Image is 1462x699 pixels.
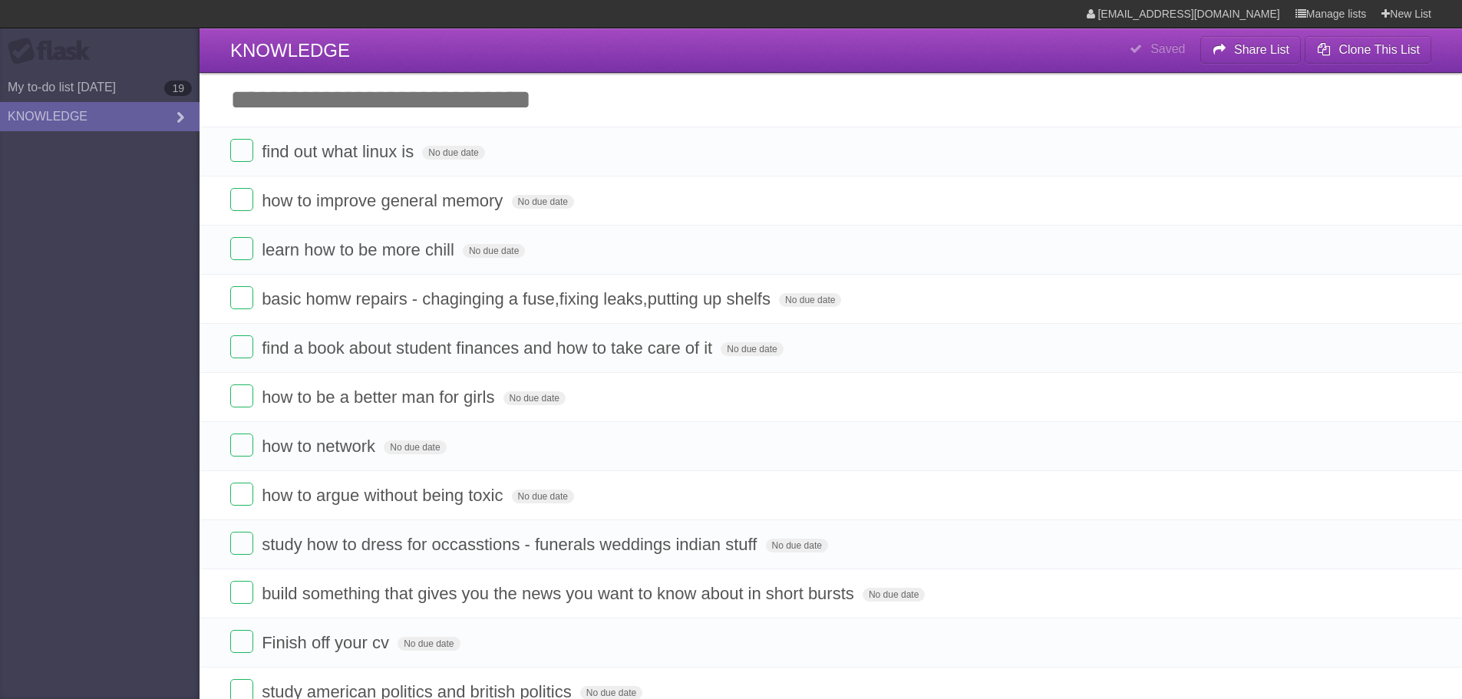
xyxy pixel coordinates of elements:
[863,588,925,602] span: No due date
[262,289,774,308] span: basic homw repairs - chaginging a fuse,fixing leaks,putting up shelfs
[230,335,253,358] label: Done
[230,532,253,555] label: Done
[230,286,253,309] label: Done
[262,191,507,210] span: how to improve general memory
[262,584,858,603] span: build something that gives you the news you want to know about in short bursts
[230,237,253,260] label: Done
[512,490,574,503] span: No due date
[164,81,192,96] b: 19
[230,188,253,211] label: Done
[230,384,253,407] label: Done
[230,139,253,162] label: Done
[384,440,446,454] span: No due date
[8,38,100,65] div: Flask
[230,581,253,604] label: Done
[1305,36,1431,64] button: Clone This List
[721,342,783,356] span: No due date
[262,633,393,652] span: Finish off your cv
[262,338,716,358] span: find a book about student finances and how to take care of it
[398,637,460,651] span: No due date
[512,195,574,209] span: No due date
[230,483,253,506] label: Done
[262,142,417,161] span: find out what linux is
[766,539,828,552] span: No due date
[1200,36,1302,64] button: Share List
[1234,43,1289,56] b: Share List
[503,391,566,405] span: No due date
[262,387,498,407] span: how to be a better man for girls
[779,293,841,307] span: No due date
[422,146,484,160] span: No due date
[1338,43,1420,56] b: Clone This List
[262,240,458,259] span: learn how to be more chill
[262,437,379,456] span: how to network
[262,535,761,554] span: study how to dress for occasstions - funerals weddings indian stuff
[1150,42,1185,55] b: Saved
[230,40,350,61] span: KNOWLEDGE
[463,244,525,258] span: No due date
[230,434,253,457] label: Done
[230,630,253,653] label: Done
[262,486,507,505] span: how to argue without being toxic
